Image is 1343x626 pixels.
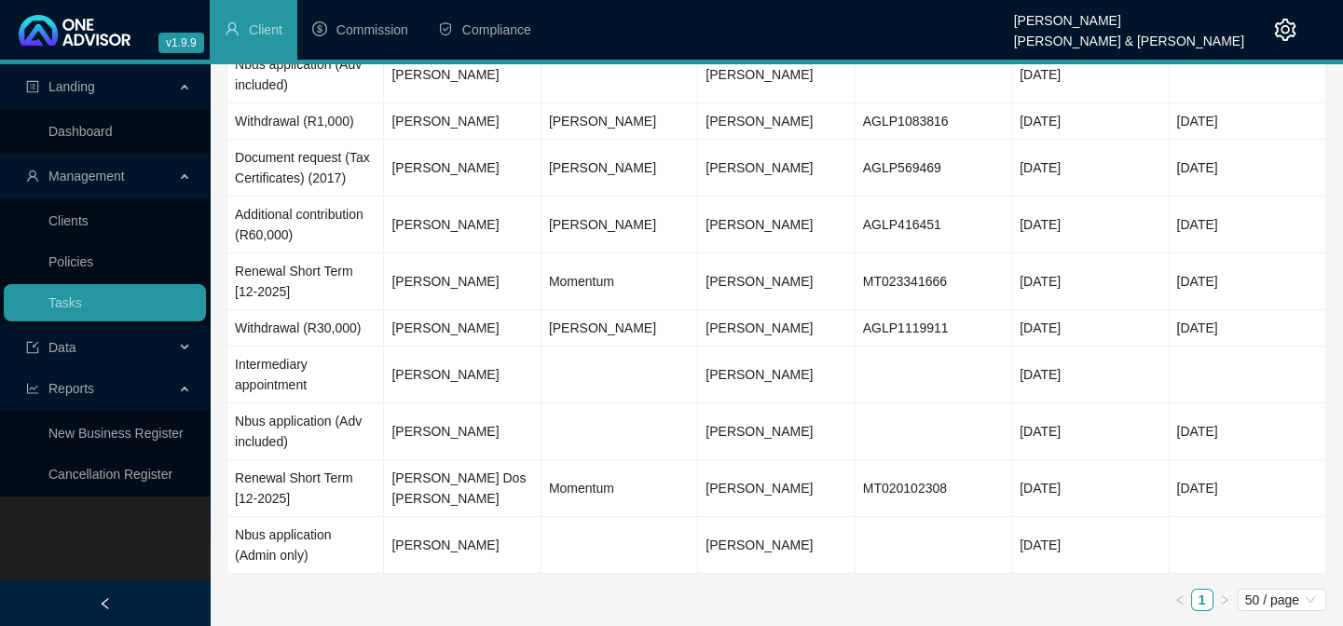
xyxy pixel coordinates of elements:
td: Withdrawal (R30,000) [227,310,384,347]
button: right [1213,589,1236,611]
span: left [1174,594,1185,606]
span: profile [26,80,39,93]
td: [DATE] [1170,103,1326,140]
td: AGLP416451 [856,197,1012,253]
li: Next Page [1213,589,1236,611]
td: [PERSON_NAME] [384,310,541,347]
span: Reports [48,381,94,396]
td: Renewal Short Term [12-2025] [227,460,384,517]
span: Management [48,169,125,184]
span: Commission [336,22,408,37]
td: [PERSON_NAME] [384,103,541,140]
a: Policies [48,254,93,269]
div: [PERSON_NAME] [1014,5,1244,25]
td: [PERSON_NAME] [541,140,698,197]
td: [DATE] [1170,310,1326,347]
td: [DATE] [1012,347,1169,403]
td: AGLP1119911 [856,310,1012,347]
a: Cancellation Register [48,467,172,482]
td: Nbus application (Adv included) [227,47,384,103]
span: [PERSON_NAME] [706,367,813,382]
span: [PERSON_NAME] [706,320,813,335]
td: [PERSON_NAME] [384,253,541,310]
li: Previous Page [1169,589,1191,611]
span: Data [48,340,76,355]
a: Clients [48,213,89,228]
td: [PERSON_NAME] [541,310,698,347]
span: user [225,21,240,36]
td: MT020102308 [856,460,1012,517]
td: AGLP1083816 [856,103,1012,140]
td: [PERSON_NAME] [384,47,541,103]
td: [DATE] [1012,253,1169,310]
td: AGLP569469 [856,140,1012,197]
td: [DATE] [1170,197,1326,253]
span: [PERSON_NAME] [706,114,813,129]
td: [DATE] [1012,310,1169,347]
td: [PERSON_NAME] [384,140,541,197]
span: [PERSON_NAME] [706,538,813,552]
span: Landing [48,79,95,94]
a: Dashboard [48,124,113,139]
td: [PERSON_NAME] [384,197,541,253]
td: [DATE] [1170,403,1326,460]
td: Momentum [541,253,698,310]
span: [PERSON_NAME] [706,160,813,175]
a: 1 [1192,590,1213,610]
button: left [1169,589,1191,611]
td: Additional contribution (R60,000) [227,197,384,253]
span: [PERSON_NAME] [706,481,813,496]
td: [DATE] [1012,197,1169,253]
span: right [1219,594,1230,606]
span: [PERSON_NAME] [706,67,813,82]
td: Intermediary appointment [227,347,384,403]
span: line-chart [26,382,39,395]
span: [PERSON_NAME] [706,274,813,289]
span: Compliance [462,22,531,37]
a: Tasks [48,295,82,310]
td: Withdrawal (R1,000) [227,103,384,140]
a: New Business Register [48,426,184,441]
td: [PERSON_NAME] [384,347,541,403]
td: Momentum [541,460,698,517]
span: [PERSON_NAME] [706,424,813,439]
td: [DATE] [1012,460,1169,517]
span: setting [1274,19,1296,41]
td: Nbus application (Admin only) [227,517,384,574]
td: [DATE] [1012,517,1169,574]
img: 2df55531c6924b55f21c4cf5d4484680-logo-light.svg [19,15,130,46]
td: [DATE] [1012,403,1169,460]
td: [DATE] [1012,140,1169,197]
td: [PERSON_NAME] Dos [PERSON_NAME] [384,460,541,517]
td: [PERSON_NAME] [384,403,541,460]
span: import [26,341,39,354]
span: safety [438,21,453,36]
span: left [99,597,112,610]
td: [PERSON_NAME] [541,197,698,253]
td: [DATE] [1170,140,1326,197]
div: [PERSON_NAME] & [PERSON_NAME] [1014,25,1244,46]
span: v1.9.9 [158,33,204,53]
span: Client [249,22,282,37]
span: 50 / page [1245,590,1319,610]
td: [DATE] [1012,47,1169,103]
td: MT023341666 [856,253,1012,310]
td: Renewal Short Term [12-2025] [227,253,384,310]
span: user [26,170,39,183]
td: [DATE] [1170,460,1326,517]
span: dollar [312,21,327,36]
li: 1 [1191,589,1213,611]
td: Document request (Tax Certificates) (2017) [227,140,384,197]
td: [PERSON_NAME] [541,103,698,140]
td: [DATE] [1012,103,1169,140]
td: [PERSON_NAME] [384,517,541,574]
span: [PERSON_NAME] [706,217,813,232]
td: Nbus application (Adv included) [227,403,384,460]
div: Page Size [1238,589,1326,611]
td: [DATE] [1170,253,1326,310]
